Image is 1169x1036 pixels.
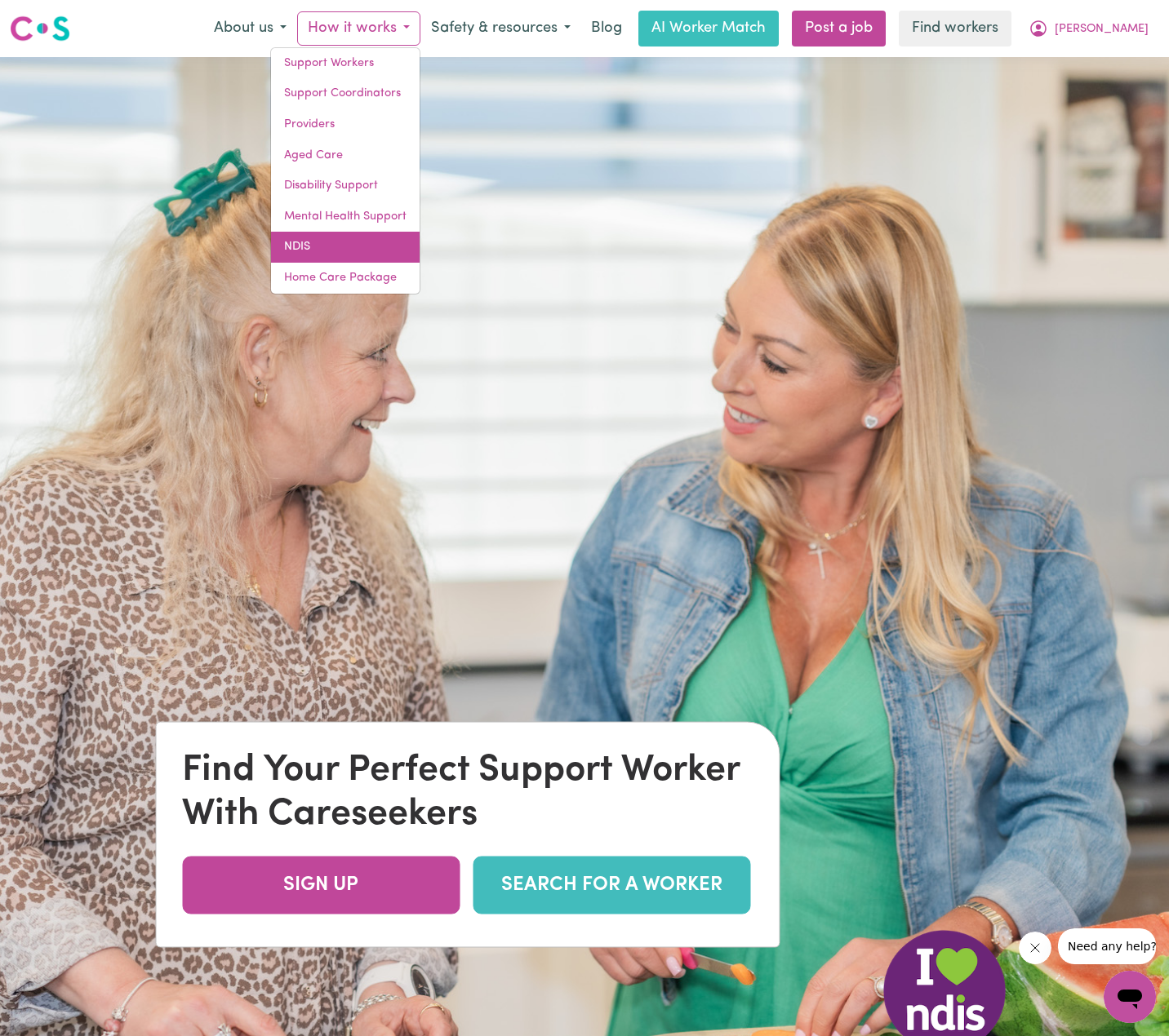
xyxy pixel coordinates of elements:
iframe: Message from company [1058,928,1156,964]
div: How it works [270,47,420,294]
a: Providers [271,109,420,140]
iframe: Button to launch messaging window [1104,971,1156,1023]
button: About us [203,11,297,46]
iframe: Close message [1019,932,1051,964]
a: Support Workers [271,48,420,79]
span: Need any help? [10,11,99,24]
a: Post a job [792,11,886,46]
a: NDIS [271,232,420,263]
a: Blog [581,11,632,46]
div: Find Your Perfect Support Worker With Careseekers [182,748,753,836]
img: Careseekers logo [10,14,70,43]
a: Support Coordinators [271,78,420,109]
a: Disability Support [271,170,420,201]
a: Careseekers logo [10,10,70,47]
a: Find workers [899,11,1011,46]
a: SEARCH FOR A WORKER [473,856,750,914]
button: My Account [1018,11,1159,46]
button: Safety & resources [420,11,581,46]
a: Mental Health Support [271,201,420,232]
a: Aged Care [271,140,420,171]
a: Home Care Package [271,263,420,294]
a: SIGN UP [182,856,460,914]
button: How it works [297,11,420,46]
a: AI Worker Match [638,11,779,46]
span: [PERSON_NAME] [1055,20,1149,38]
